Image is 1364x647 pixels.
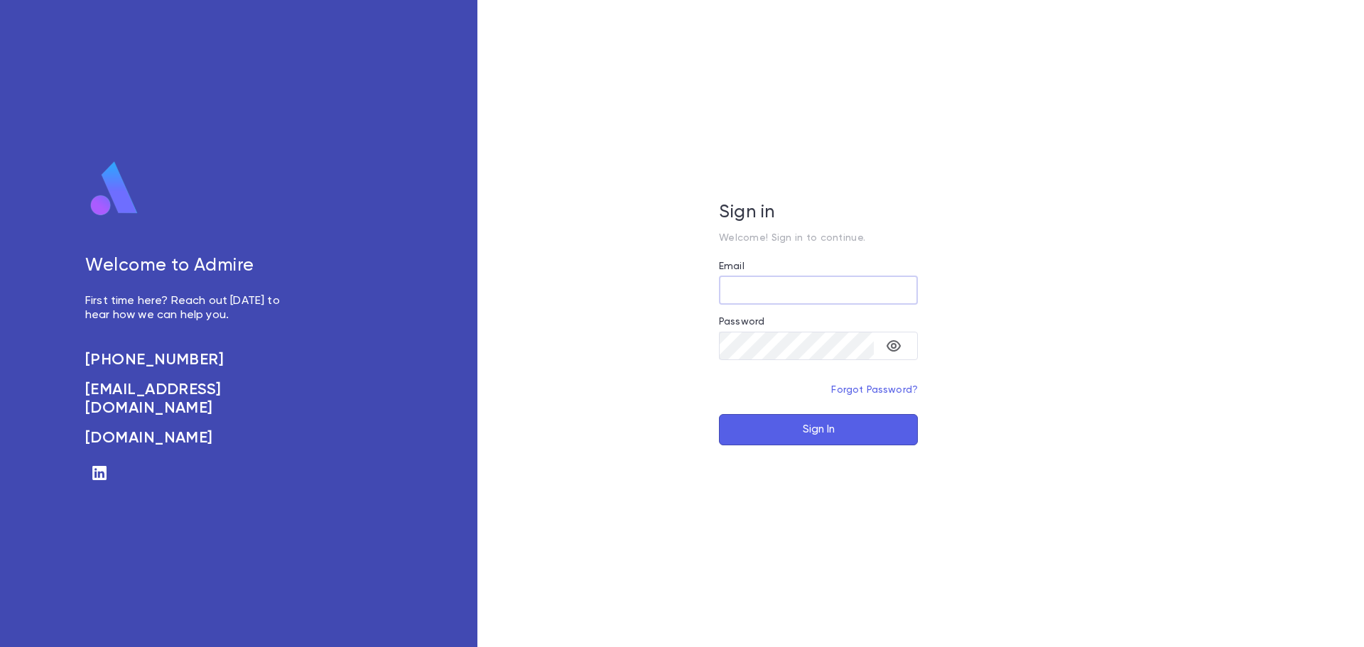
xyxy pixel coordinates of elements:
[879,332,908,360] button: toggle password visibility
[719,414,918,445] button: Sign In
[85,381,296,418] a: [EMAIL_ADDRESS][DOMAIN_NAME]
[85,256,296,277] h5: Welcome to Admire
[719,232,918,244] p: Welcome! Sign in to continue.
[85,294,296,322] p: First time here? Reach out [DATE] to hear how we can help you.
[831,385,918,395] a: Forgot Password?
[85,351,296,369] a: [PHONE_NUMBER]
[85,161,144,217] img: logo
[85,429,296,447] a: [DOMAIN_NAME]
[719,316,764,327] label: Password
[719,261,745,272] label: Email
[719,202,918,224] h5: Sign in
